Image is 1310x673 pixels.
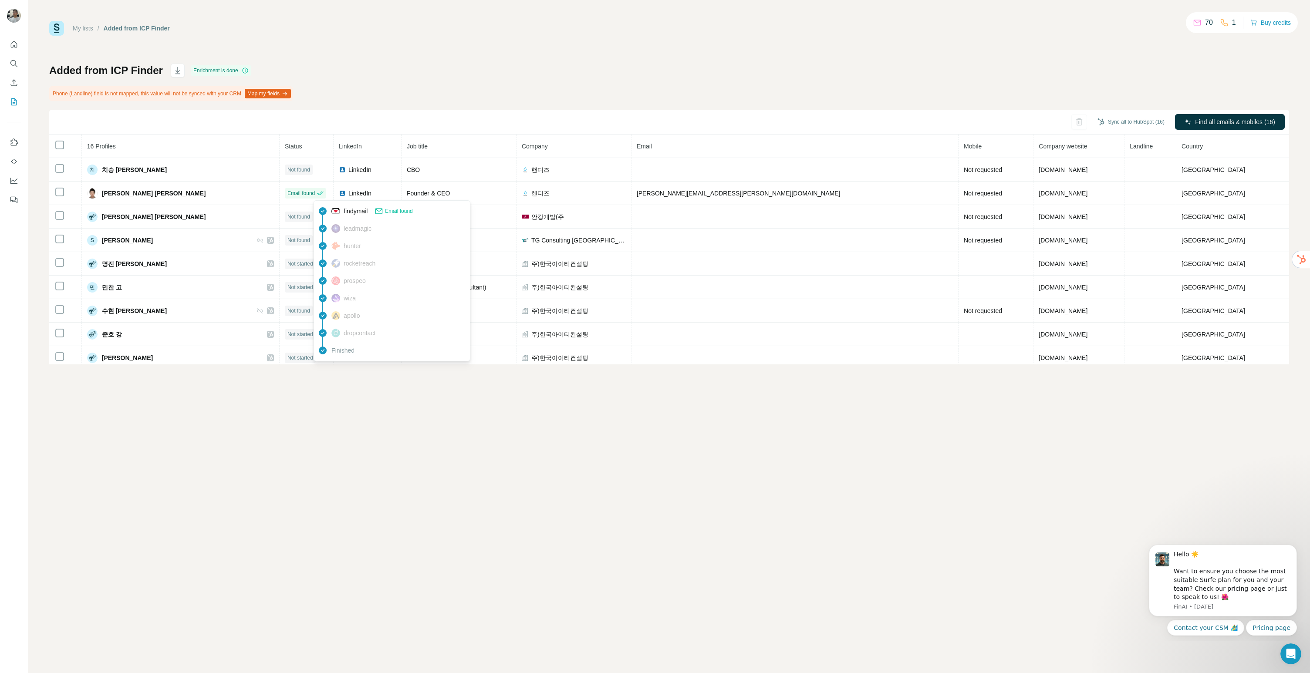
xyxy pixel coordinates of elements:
[344,311,360,320] span: apollo
[964,190,1002,197] span: Not requested
[531,189,550,198] span: 핸디즈
[87,188,98,199] img: Avatar
[287,166,310,174] span: Not found
[385,207,412,215] span: Email found
[1039,307,1087,314] span: [DOMAIN_NAME]
[87,329,98,340] img: Avatar
[344,207,368,215] span: findymail
[287,307,310,315] span: Not found
[102,189,206,198] span: [PERSON_NAME] [PERSON_NAME]
[1182,237,1245,244] span: [GEOGRAPHIC_DATA]
[531,330,588,339] span: 주)한국아이티컨설팅
[964,166,1002,173] span: Not requested
[1091,115,1171,128] button: Sync all to HubSpot (16)
[1039,190,1087,197] span: [DOMAIN_NAME]
[637,143,652,150] span: Email
[1182,331,1245,338] span: [GEOGRAPHIC_DATA]
[287,260,313,268] span: Not started
[344,259,375,268] span: rocketreach
[98,24,99,33] li: /
[287,213,310,221] span: Not found
[1039,331,1087,338] span: [DOMAIN_NAME]
[49,86,293,101] div: Phone (Landline) field is not mapped, this value will not be synced with your CRM
[87,259,98,269] img: Avatar
[522,215,529,218] img: company-logo
[522,166,529,173] img: company-logo
[344,294,356,303] span: wiza
[104,24,170,33] div: Added from ICP Finder
[7,192,21,208] button: Feedback
[339,166,346,173] img: LinkedIn logo
[1182,143,1203,150] span: Country
[1182,260,1245,267] span: [GEOGRAPHIC_DATA]
[87,165,98,175] div: 치
[331,329,340,337] img: provider dropcontact logo
[344,276,366,285] span: prospeo
[7,37,21,52] button: Quick start
[964,143,982,150] span: Mobile
[531,165,550,174] span: 핸디즈
[331,224,340,233] img: provider leadmagic logo
[287,189,315,197] span: Email found
[73,25,93,32] a: My lists
[287,330,313,338] span: Not started
[1136,537,1310,641] iframe: Intercom notifications message
[287,283,313,291] span: Not started
[87,306,98,316] img: Avatar
[102,165,167,174] span: 치승 [PERSON_NAME]
[1232,17,1236,28] p: 1
[531,283,588,292] span: 주)한국아이티컨설팅
[49,21,64,36] img: Surfe Logo
[1175,114,1285,130] button: Find all emails & mobiles (16)
[7,56,21,71] button: Search
[339,190,346,197] img: LinkedIn logo
[7,94,21,110] button: My lists
[964,213,1002,220] span: Not requested
[102,306,167,315] span: 수현 [PERSON_NAME]
[102,236,153,245] span: [PERSON_NAME]
[1039,166,1087,173] span: [DOMAIN_NAME]
[191,65,251,76] div: Enrichment is done
[964,307,1002,314] span: Not requested
[7,154,21,169] button: Use Surfe API
[348,189,371,198] span: LinkedIn
[331,242,340,249] img: provider hunter logo
[1280,643,1301,664] iframe: Intercom live chat
[287,236,310,244] span: Not found
[102,353,153,362] span: [PERSON_NAME]
[1182,307,1245,314] span: [GEOGRAPHIC_DATA]
[1182,213,1245,220] span: [GEOGRAPHIC_DATA]
[1039,237,1087,244] span: [DOMAIN_NAME]
[1039,284,1087,291] span: [DOMAIN_NAME]
[522,143,548,150] span: Company
[1182,354,1245,361] span: [GEOGRAPHIC_DATA]
[531,236,626,245] span: TG Consulting [GEOGRAPHIC_DATA]
[1130,143,1153,150] span: Landline
[1182,284,1245,291] span: [GEOGRAPHIC_DATA]
[531,212,564,221] span: 안강개발(주
[1182,166,1245,173] span: [GEOGRAPHIC_DATA]
[7,135,21,150] button: Use Surfe on LinkedIn
[331,207,340,215] img: provider findymail logo
[1195,118,1275,126] span: Find all emails & mobiles (16)
[331,294,340,303] img: provider wiza logo
[344,329,375,337] span: dropcontact
[407,166,420,173] span: CBO
[87,353,98,363] img: Avatar
[87,235,98,246] div: S
[331,311,340,320] img: provider apollo logo
[87,282,98,293] div: 민
[331,259,340,268] img: provider rocketreach logo
[102,283,122,292] span: 민찬 고
[1039,143,1087,150] span: Company website
[522,237,529,244] img: company-logo
[1039,354,1087,361] span: [DOMAIN_NAME]
[7,9,21,23] img: Avatar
